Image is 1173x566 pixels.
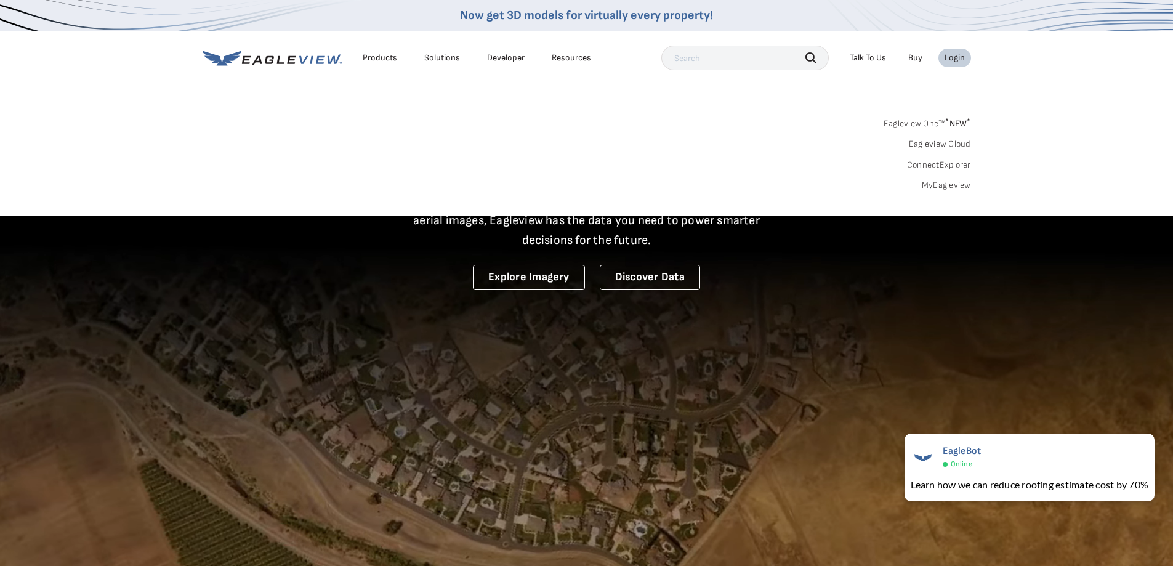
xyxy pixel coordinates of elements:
a: Developer [487,52,525,63]
div: Learn how we can reduce roofing estimate cost by 70% [911,477,1148,492]
input: Search [661,46,829,70]
img: EagleBot [911,445,935,470]
a: Eagleview One™*NEW* [884,115,971,129]
div: Solutions [424,52,460,63]
a: ConnectExplorer [907,160,971,171]
span: Online [951,459,972,469]
a: Discover Data [600,265,700,290]
a: Buy [908,52,922,63]
p: A new era starts here. Built on more than 3.5 billion high-resolution aerial images, Eagleview ha... [398,191,775,250]
a: Eagleview Cloud [909,139,971,150]
div: Products [363,52,397,63]
div: Talk To Us [850,52,886,63]
a: Explore Imagery [473,265,585,290]
a: MyEagleview [922,180,971,191]
div: Resources [552,52,591,63]
div: Login [945,52,965,63]
span: NEW [945,118,970,129]
a: Now get 3D models for virtually every property! [460,8,713,23]
span: EagleBot [943,445,982,457]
